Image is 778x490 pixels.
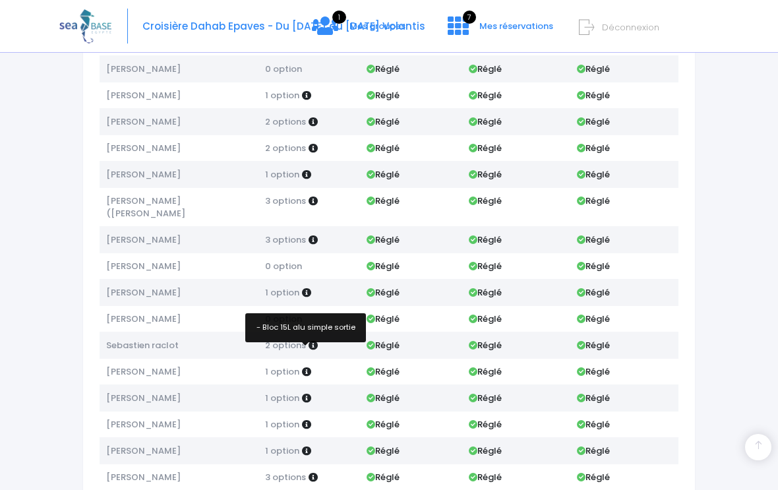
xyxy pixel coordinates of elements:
strong: Réglé [469,89,502,102]
span: Croisière Dahab Epaves - Du [DATE] au [DATE] Volantis [142,19,425,33]
strong: Réglé [367,444,400,457]
strong: Réglé [577,168,610,181]
strong: Réglé [577,392,610,404]
span: Sebastien raclot [106,339,179,352]
strong: Réglé [367,365,400,378]
strong: Réglé [577,365,610,378]
strong: Réglé [577,339,610,352]
strong: Réglé [367,142,400,154]
span: [PERSON_NAME] ([PERSON_NAME] [106,195,185,220]
strong: Réglé [577,313,610,325]
strong: Réglé [469,339,502,352]
strong: Réglé [367,168,400,181]
strong: Réglé [577,142,610,154]
strong: Réglé [367,286,400,299]
strong: Réglé [367,418,400,431]
span: [PERSON_NAME] [106,89,181,102]
strong: Réglé [577,195,610,207]
strong: Réglé [367,115,400,128]
strong: Réglé [577,418,610,431]
span: 3 options [265,471,306,483]
strong: Réglé [577,89,610,102]
strong: Réglé [577,471,610,483]
span: Déconnexion [602,21,659,34]
span: [PERSON_NAME] [106,286,181,299]
span: [PERSON_NAME] [106,142,181,154]
strong: Réglé [469,260,502,272]
strong: Réglé [469,365,502,378]
span: 1 [332,11,346,24]
span: 1 option [265,89,299,102]
strong: Réglé [577,286,610,299]
p: - Bloc 15L alu simple sortie [250,315,362,333]
span: [PERSON_NAME] [106,63,181,75]
strong: Réglé [367,89,400,102]
strong: Réglé [367,63,400,75]
span: [PERSON_NAME] [106,418,181,431]
span: 2 options [265,142,306,154]
strong: Réglé [469,471,502,483]
span: [PERSON_NAME] [106,233,181,246]
span: 1 option [265,365,299,378]
strong: Réglé [469,195,502,207]
span: [PERSON_NAME] [106,392,181,404]
strong: Réglé [367,233,400,246]
span: 3 options [265,233,306,246]
span: [PERSON_NAME] [106,168,181,181]
strong: Réglé [469,444,502,457]
span: [PERSON_NAME] [106,365,181,378]
strong: Réglé [469,233,502,246]
strong: Réglé [577,63,610,75]
span: 7 [463,11,476,24]
strong: Réglé [367,195,400,207]
strong: Réglé [469,63,502,75]
strong: Réglé [469,392,502,404]
span: 2 options [265,115,306,128]
span: Mes groupes [349,20,405,32]
span: [PERSON_NAME] [106,471,181,483]
strong: Réglé [469,313,502,325]
span: 3 options [265,195,306,207]
a: 7 Mes réservations [437,24,561,37]
a: 1 Mes groupes [301,24,416,37]
strong: Réglé [367,392,400,404]
strong: Réglé [367,313,400,325]
span: [PERSON_NAME] [106,444,181,457]
span: [PERSON_NAME] [106,115,181,128]
strong: Réglé [367,471,400,483]
span: 1 option [265,418,299,431]
span: Mes réservations [479,20,553,32]
strong: Réglé [469,115,502,128]
span: 1 option [265,168,299,181]
span: 1 option [265,392,299,404]
strong: Réglé [367,339,400,352]
strong: Réglé [577,260,610,272]
span: [PERSON_NAME] [106,260,181,272]
strong: Réglé [469,418,502,431]
strong: Réglé [469,168,502,181]
strong: Réglé [469,286,502,299]
strong: Réglé [367,260,400,272]
strong: Réglé [577,444,610,457]
strong: Réglé [577,115,610,128]
strong: Réglé [469,142,502,154]
strong: Réglé [577,233,610,246]
span: [PERSON_NAME] [106,313,181,325]
span: 1 option [265,444,299,457]
span: 0 option [265,63,302,75]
